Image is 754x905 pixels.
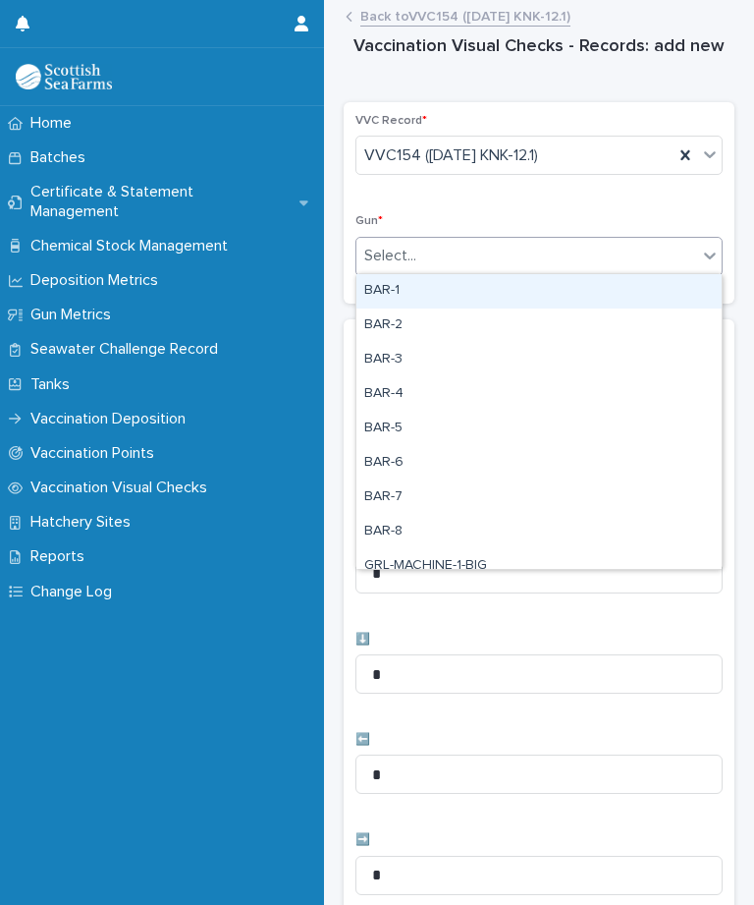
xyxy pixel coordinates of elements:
[23,479,223,497] p: Vaccination Visual Checks
[355,634,370,646] span: ⬇️
[355,734,370,746] span: ⬅️
[23,375,85,394] p: Tanks
[23,444,170,463] p: Vaccination Points
[23,547,100,566] p: Reports
[16,64,112,89] img: uOABhIYSsOPhGJQdTwEw
[356,274,722,309] div: BAR-1
[23,114,87,133] p: Home
[23,340,234,359] p: Seawater Challenge Record
[356,343,722,377] div: BAR-3
[356,412,722,446] div: BAR-5
[23,306,127,324] p: Gun Metrics
[355,834,370,846] span: ➡️
[355,115,427,127] span: VVC Record
[356,446,722,481] div: BAR-6
[23,148,101,167] p: Batches
[23,183,299,220] p: Certificate & Statement Management
[364,246,416,266] div: Select...
[356,377,722,412] div: BAR-4
[23,513,146,532] p: Hatchery Sites
[23,583,128,601] p: Change Log
[344,35,734,59] h1: Vaccination Visual Checks - Records: add new
[364,145,538,166] span: VVC154 ([DATE] KNK-12.1)
[356,309,722,343] div: BAR-2
[356,515,722,549] div: BAR-8
[356,549,722,584] div: GRL-MACHINE-1-BIG
[23,271,174,290] p: Deposition Metrics
[355,215,383,227] span: Gun
[356,481,722,515] div: BAR-7
[23,237,243,255] p: Chemical Stock Management
[360,4,570,27] a: Back toVVC154 ([DATE] KNK-12.1)
[23,410,201,428] p: Vaccination Deposition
